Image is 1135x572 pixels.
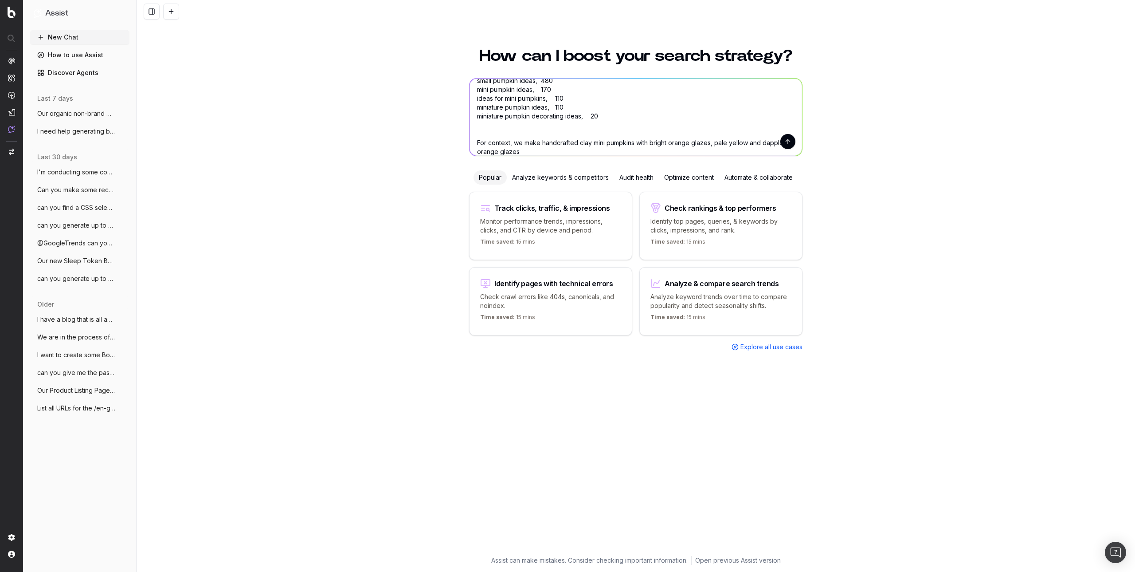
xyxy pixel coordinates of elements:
[37,153,77,162] span: last 30 days
[30,48,129,62] a: How to use Assist
[37,239,115,248] span: @GoogleTrends can you analyse google tre
[37,94,73,103] span: last 7 days
[37,300,54,309] span: older
[480,314,515,320] span: Time saved:
[30,218,129,233] button: can you generate up to 3 meta titles for
[740,343,802,351] span: Explore all use cases
[8,91,15,99] img: Activation
[37,185,115,194] span: Can you make some recommendations on how
[650,314,705,324] p: 15 mins
[494,280,613,287] div: Identify pages with technical errors
[695,556,781,565] a: Open previous Assist version
[30,272,129,286] button: can you generate up to 2 meta descriptio
[469,48,802,64] h1: How can I boost your search strategy?
[37,368,115,377] span: can you give me the past 90 days keyword
[37,404,115,413] span: List all URLs for the /en-gb domain with
[719,170,798,185] div: Automate & collaborate
[30,30,129,44] button: New Chat
[30,312,129,327] button: I have a blog that is all about Baby's F
[30,383,129,398] button: Our Product Listing Pages for /baby in t
[480,217,621,235] p: Monitor performance trends, impressions, clicks, and CTR by device and period.
[30,124,129,138] button: I need help generating blog ideas for ac
[8,109,15,116] img: Studio
[30,165,129,179] button: I'm conducting some competitor research
[30,348,129,362] button: I want to create some Botify custom repo
[8,74,15,82] img: Intelligence
[8,534,15,541] img: Setting
[30,183,129,197] button: Can you make some recommendations on how
[665,280,779,287] div: Analyze & compare search trends
[650,238,685,245] span: Time saved:
[30,254,129,268] button: Our new Sleep Token Band Tshirts are a m
[480,292,621,310] p: Check crawl errors like 404s, canonicals, and noindex.
[494,205,610,212] div: Track clicks, traffic, & impressions
[37,274,115,283] span: can you generate up to 2 meta descriptio
[8,57,15,64] img: Analytics
[37,221,115,230] span: can you generate up to 3 meta titles for
[34,7,126,20] button: Assist
[8,126,15,133] img: Assist
[8,7,16,18] img: Botify logo
[30,330,129,344] button: We are in the process of developing a ne
[9,149,14,155] img: Switch project
[650,238,705,249] p: 15 mins
[659,170,719,185] div: Optimize content
[37,386,115,395] span: Our Product Listing Pages for /baby in t
[507,170,614,185] div: Analyze keywords & competitors
[37,127,115,136] span: I need help generating blog ideas for ac
[491,556,688,565] p: Assist can make mistakes. Consider checking important information.
[480,238,535,249] p: 15 mins
[474,170,507,185] div: Popular
[37,109,115,118] span: Our organic non-brand CTR for our Mens C
[732,343,802,351] a: Explore all use cases
[480,314,535,324] p: 15 mins
[480,238,515,245] span: Time saved:
[470,79,802,156] textarea: Can you please generate me a blog post about decorating with mini pumpkins for [DATE]? these are ...
[665,205,776,212] div: Check rankings & top performers
[30,366,129,380] button: can you give me the past 90 days keyword
[1105,542,1126,563] div: Open Intercom Messenger
[37,203,115,212] span: can you find a CSS selector that will ex
[614,170,659,185] div: Audit health
[30,401,129,415] button: List all URLs for the /en-gb domain with
[30,201,129,215] button: can you find a CSS selector that will ex
[37,256,115,265] span: Our new Sleep Token Band Tshirts are a m
[650,217,791,235] p: Identify top pages, queries, & keywords by clicks, impressions, and rank.
[37,168,115,177] span: I'm conducting some competitor research
[37,333,115,342] span: We are in the process of developing a ne
[8,551,15,558] img: My account
[34,9,42,17] img: Assist
[30,66,129,80] a: Discover Agents
[37,351,115,359] span: I want to create some Botify custom repo
[650,292,791,310] p: Analyze keyword trends over time to compare popularity and detect seasonality shifts.
[30,107,129,121] button: Our organic non-brand CTR for our Mens C
[30,236,129,250] button: @GoogleTrends can you analyse google tre
[45,7,68,20] h1: Assist
[650,314,685,320] span: Time saved:
[37,315,115,324] span: I have a blog that is all about Baby's F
